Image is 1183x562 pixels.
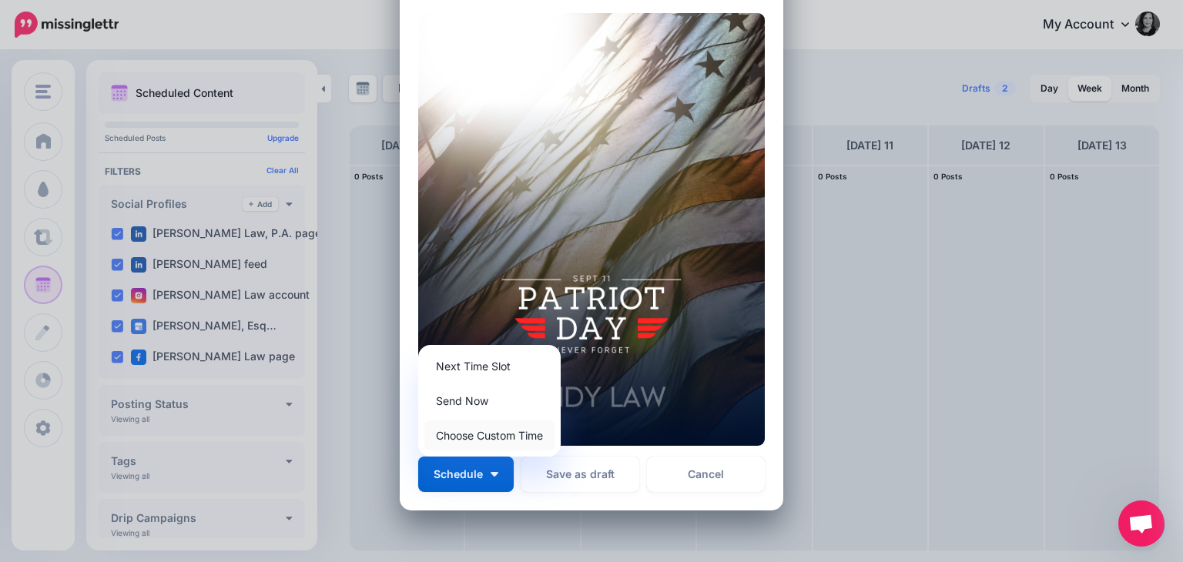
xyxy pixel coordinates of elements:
a: Next Time Slot [424,351,555,381]
img: 9EFPMJFYH7NF861FKAHS2JTMHJA9OFOX.png [418,13,765,447]
a: Cancel [647,457,765,492]
div: Schedule [418,345,561,457]
img: arrow-down-white.png [491,472,498,477]
span: Schedule [434,469,483,480]
a: Send Now [424,386,555,416]
button: Save as draft [521,457,639,492]
a: Choose Custom Time [424,420,555,450]
button: Schedule [418,457,514,492]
